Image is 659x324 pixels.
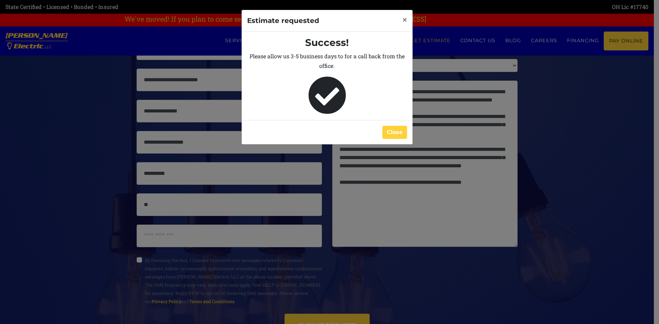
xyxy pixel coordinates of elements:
[247,15,319,26] h5: Estimate requested
[382,126,407,139] button: Close
[247,51,407,71] p: Please allow us 3-5 business days to for a call back from the office.
[397,10,413,29] button: Close
[403,14,407,25] span: ×
[247,37,407,49] h3: Success!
